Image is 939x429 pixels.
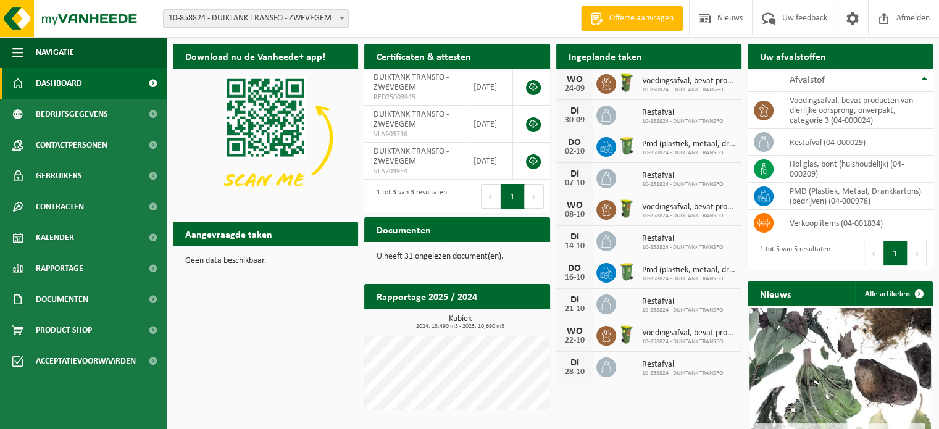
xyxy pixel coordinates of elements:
span: Contactpersonen [36,130,107,160]
span: Restafval [642,171,724,181]
div: DO [562,138,587,148]
span: 2024: 13,490 m3 - 2025: 10,690 m3 [370,323,549,330]
div: 21-10 [562,305,587,314]
td: [DATE] [464,69,514,106]
div: 22-10 [562,336,587,345]
div: 16-10 [562,273,587,282]
span: 10-858824 - DUIKTANK TRANSFO [642,149,735,157]
img: WB-0060-HPE-GN-51 [616,72,637,93]
div: WO [562,75,587,85]
span: Bedrijfsgegevens [36,99,108,130]
span: DUIKTANK TRANSFO - ZWEVEGEM [374,147,449,166]
span: VLA903716 [374,130,454,140]
span: 10-858824 - DUIKTANK TRANSFO [642,338,735,346]
button: Previous [864,241,883,265]
td: restafval (04-000029) [780,129,933,156]
p: U heeft 31 ongelezen document(en). [377,252,537,261]
span: 10-858824 - DUIKTANK TRANSFO [642,118,724,125]
span: Afvalstof [790,75,825,85]
span: Restafval [642,234,724,244]
span: Dashboard [36,68,82,99]
span: 10-858824 - DUIKTANK TRANSFO [642,370,724,377]
span: Offerte aanvragen [606,12,677,25]
a: Offerte aanvragen [581,6,683,31]
div: 24-09 [562,85,587,93]
span: 10-858824 - DUIKTANK TRANSFO [642,307,724,314]
span: Documenten [36,284,88,315]
div: DI [562,169,587,179]
span: 10-858824 - DUIKTANK TRANSFO [642,244,724,251]
span: Voedingsafval, bevat producten van dierlijke oorsprong, onverpakt, categorie 3 [642,202,735,212]
span: Navigatie [36,37,74,68]
span: Restafval [642,297,724,307]
div: 02-10 [562,148,587,156]
h3: Kubiek [370,315,549,330]
td: hol glas, bont (huishoudelijk) (04-000209) [780,156,933,183]
span: VLA703954 [374,167,454,177]
img: WB-0060-HPE-GN-51 [616,198,637,219]
span: RED25003945 [374,93,454,102]
span: Kalender [36,222,74,253]
div: DI [562,295,587,305]
h2: Certificaten & attesten [364,44,483,68]
span: Pmd (plastiek, metaal, drankkartons) (bedrijven) [642,140,735,149]
span: Restafval [642,108,724,118]
button: 1 [501,184,525,209]
button: Previous [481,184,501,209]
div: WO [562,327,587,336]
img: WB-0060-HPE-GN-51 [616,324,637,345]
h2: Download nu de Vanheede+ app! [173,44,338,68]
span: DUIKTANK TRANSFO - ZWEVEGEM [374,110,449,129]
button: Next [908,241,927,265]
a: Bekijk rapportage [458,308,549,333]
span: Voedingsafval, bevat producten van dierlijke oorsprong, onverpakt, categorie 3 [642,77,735,86]
div: 14-10 [562,242,587,251]
span: Gebruikers [36,160,82,191]
p: Geen data beschikbaar. [185,257,346,265]
h2: Uw afvalstoffen [748,44,838,68]
div: 1 tot 3 van 3 resultaten [370,183,447,210]
td: [DATE] [464,106,514,143]
div: DI [562,358,587,368]
span: 10-858824 - DUIKTANK TRANSFO - ZWEVEGEM [163,9,349,28]
div: 30-09 [562,116,587,125]
h2: Documenten [364,217,443,241]
h2: Aangevraagde taken [173,222,285,246]
span: Voedingsafval, bevat producten van dierlijke oorsprong, onverpakt, categorie 3 [642,328,735,338]
span: Rapportage [36,253,83,284]
h2: Nieuws [748,281,803,306]
img: WB-0240-HPE-GN-51 [616,261,637,282]
span: 10-858824 - DUIKTANK TRANSFO [642,275,735,283]
div: WO [562,201,587,210]
span: Restafval [642,360,724,370]
td: verkoop items (04-001834) [780,210,933,236]
span: 10-858824 - DUIKTANK TRANSFO [642,181,724,188]
span: 10-858824 - DUIKTANK TRANSFO [642,212,735,220]
span: DUIKTANK TRANSFO - ZWEVEGEM [374,73,449,92]
span: 10-858824 - DUIKTANK TRANSFO - ZWEVEGEM [164,10,348,27]
div: 08-10 [562,210,587,219]
img: WB-0240-HPE-GN-51 [616,135,637,156]
div: 28-10 [562,368,587,377]
button: Next [525,184,544,209]
span: Pmd (plastiek, metaal, drankkartons) (bedrijven) [642,265,735,275]
div: 07-10 [562,179,587,188]
div: DI [562,232,587,242]
button: 1 [883,241,908,265]
h2: Rapportage 2025 / 2024 [364,284,490,308]
td: voedingsafval, bevat producten van dierlijke oorsprong, onverpakt, categorie 3 (04-000024) [780,92,933,129]
div: DI [562,106,587,116]
h2: Ingeplande taken [556,44,654,68]
img: Download de VHEPlus App [173,69,358,207]
span: 10-858824 - DUIKTANK TRANSFO [642,86,735,94]
div: 1 tot 5 van 5 resultaten [754,239,830,267]
div: DO [562,264,587,273]
a: Alle artikelen [855,281,932,306]
span: Contracten [36,191,84,222]
span: Acceptatievoorwaarden [36,346,136,377]
span: Product Shop [36,315,92,346]
td: PMD (Plastiek, Metaal, Drankkartons) (bedrijven) (04-000978) [780,183,933,210]
td: [DATE] [464,143,514,180]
